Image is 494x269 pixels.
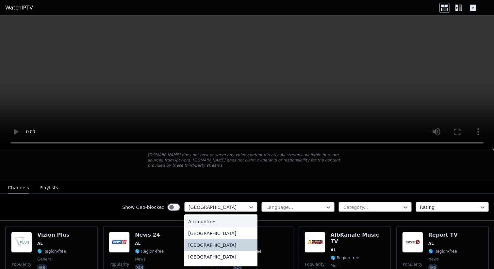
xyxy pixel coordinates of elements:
div: [GEOGRAPHIC_DATA] [184,239,257,251]
div: [GEOGRAPHIC_DATA] [184,251,257,263]
div: [GEOGRAPHIC_DATA] [184,227,257,239]
h6: News 24 [135,232,164,238]
div: All countries [184,216,257,227]
p: [DOMAIN_NAME] does not host or serve any video content directly. All streams available here are s... [148,152,346,168]
img: Vizion Plus [11,232,32,253]
img: Report TV [402,232,423,253]
span: Popularity [109,262,129,267]
span: 🌎 Region-free [331,255,359,261]
span: Popularity [403,262,422,267]
span: news [135,257,145,262]
span: 🌎 Region-free [37,249,66,254]
span: Popularity [12,262,31,267]
img: AlbKanale Music TV [305,232,325,253]
button: Channels [8,182,29,194]
span: general [37,257,53,262]
img: News 24 [109,232,130,253]
span: AL [331,247,336,253]
h6: Report TV [428,232,458,238]
button: Playlists [40,182,58,194]
span: AL [37,241,43,246]
span: 🌎 Region-free [428,249,457,254]
span: 🌎 Region-free [135,249,164,254]
a: iptv-org [175,158,190,162]
h6: AlbKanale Music TV [331,232,385,245]
span: Popularity [305,262,325,267]
a: WatchIPTV [5,4,33,12]
span: music [331,263,342,268]
span: news [428,257,439,262]
h6: Vizion Plus [37,232,69,238]
span: AL [428,241,434,246]
label: Show Geo-blocked [122,204,165,210]
span: AL [135,241,140,246]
